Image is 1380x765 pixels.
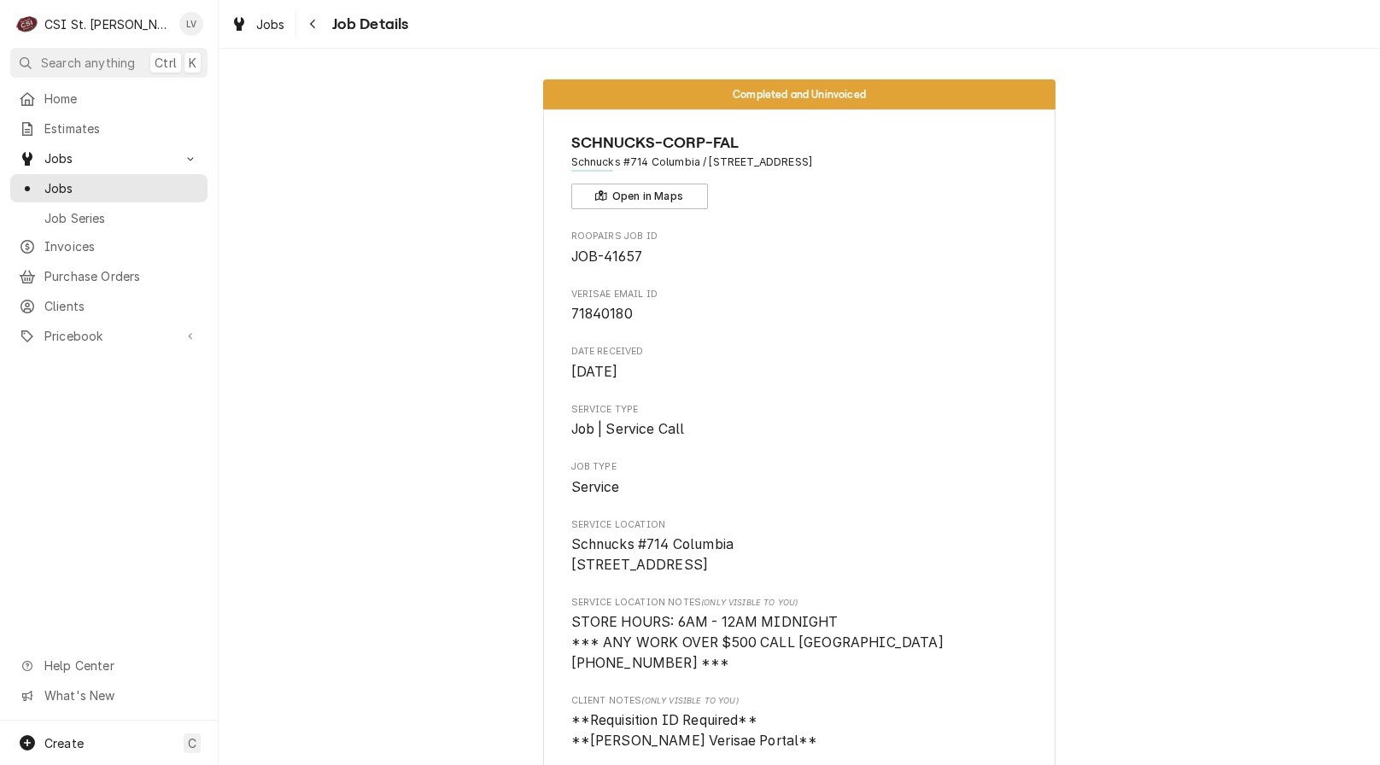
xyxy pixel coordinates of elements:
a: Go to Help Center [10,651,208,680]
div: Service Type [571,403,1028,440]
span: Invoices [44,237,199,255]
a: Go to Pricebook [10,322,208,350]
span: Job Series [44,209,199,227]
span: Jobs [44,179,199,197]
span: Roopairs Job ID [571,230,1028,243]
span: 71840180 [571,306,633,322]
span: Job Details [327,13,409,36]
span: Job | Service Call [571,421,685,437]
span: Name [571,131,1028,155]
span: Address [571,155,1028,170]
span: Create [44,736,84,750]
span: Roopairs Job ID [571,247,1028,267]
div: Lisa Vestal's Avatar [179,12,203,36]
a: Home [10,85,208,113]
button: Search anythingCtrlK [10,48,208,78]
span: Purchase Orders [44,267,199,285]
span: Service Type [571,419,1028,440]
span: Ctrl [155,54,177,72]
span: What's New [44,686,197,704]
span: Estimates [44,120,199,137]
span: Help Center [44,657,197,674]
span: **Requisition ID Required** **[PERSON_NAME] Verisae Portal** [571,712,818,749]
a: Purchase Orders [10,262,208,290]
span: Schnucks #714 Columbia [STREET_ADDRESS] [571,536,734,573]
div: C [15,12,39,36]
span: Verisae email ID [571,288,1028,301]
span: Job Type [571,460,1028,474]
span: Date Received [571,362,1028,382]
a: Invoices [10,232,208,260]
a: Estimates [10,114,208,143]
div: Roopairs Job ID [571,230,1028,266]
div: Client Information [571,131,1028,209]
span: C [188,734,196,752]
span: Client Notes [571,694,1028,708]
a: Clients [10,292,208,320]
div: CSI St. [PERSON_NAME] [44,15,170,33]
span: STORE HOURS: 6AM - 12AM MIDNIGHT *** ANY WORK OVER $500 CALL [GEOGRAPHIC_DATA] [PHONE_NUMBER] *** [571,614,947,670]
span: Clients [44,297,199,315]
span: Completed and Uninvoiced [733,89,866,100]
div: Date Received [571,345,1028,382]
span: JOB-41657 [571,248,642,265]
a: Go to What's New [10,681,208,710]
span: Service Location [571,534,1028,575]
div: Job Type [571,460,1028,497]
span: K [189,54,196,72]
div: Verisae email ID [571,288,1028,324]
span: [DATE] [571,364,618,380]
span: Service Location Notes [571,596,1028,610]
span: [object Object] [571,612,1028,673]
span: Service Location [571,518,1028,532]
span: Job Type [571,477,1028,498]
div: LV [179,12,203,36]
span: Jobs [44,149,173,167]
span: Service Type [571,403,1028,417]
span: Date Received [571,345,1028,359]
div: Status [543,79,1055,109]
div: [object Object] [571,596,1028,673]
a: Job Series [10,204,208,232]
span: [object Object] [571,710,1028,750]
div: CSI St. Louis's Avatar [15,12,39,36]
span: Search anything [41,54,135,72]
span: (Only Visible to You) [641,696,738,705]
a: Jobs [224,10,292,38]
button: Navigate back [300,10,327,38]
button: Open in Maps [571,184,708,209]
div: [object Object] [571,694,1028,751]
span: Home [44,90,199,108]
a: Jobs [10,174,208,202]
span: Verisae email ID [571,304,1028,324]
span: (Only Visible to You) [701,598,798,607]
span: Pricebook [44,327,173,345]
span: Service [571,479,620,495]
div: Service Location [571,518,1028,575]
a: Go to Jobs [10,144,208,172]
span: Jobs [256,15,285,33]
